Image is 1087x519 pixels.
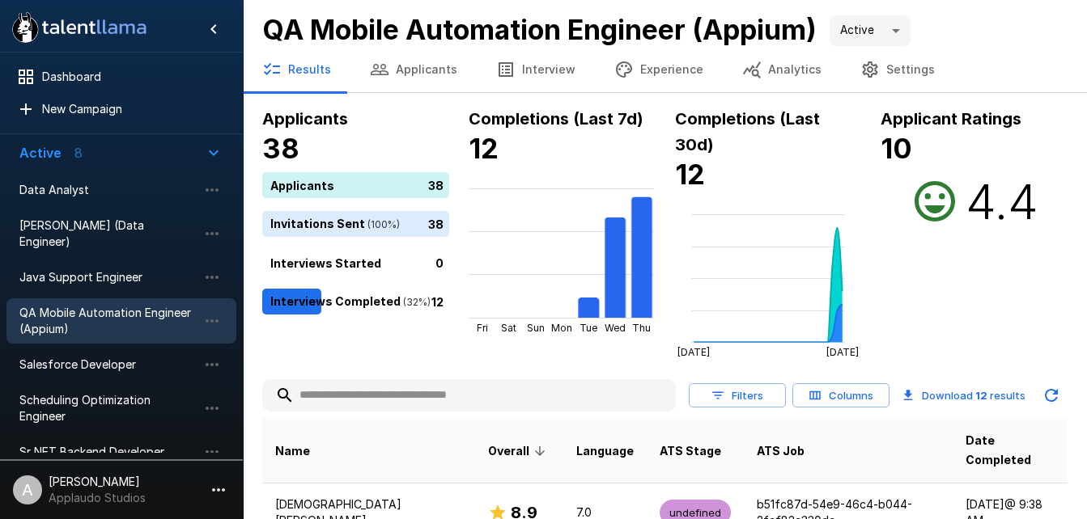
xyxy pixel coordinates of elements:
p: 12 [431,293,444,310]
button: Updated Today - 3:28 PM [1035,379,1068,411]
b: 12 [469,132,499,165]
button: Experience [595,47,723,92]
span: Name [275,441,310,461]
button: Settings [841,47,954,92]
b: 12 [975,389,987,402]
span: Date Completed [966,431,1055,470]
p: 38 [428,215,444,232]
tspan: Tue [580,322,597,334]
tspan: Mon [551,322,572,334]
b: 10 [881,132,912,165]
button: Download 12 results [896,379,1032,411]
b: Completions (Last 7d) [469,109,643,129]
b: 38 [262,132,299,165]
tspan: Wed [605,322,626,334]
p: 0 [435,254,444,271]
tspan: Sun [526,322,544,334]
button: Interview [477,47,595,92]
button: Applicants [350,47,477,92]
span: ATS Job [757,441,805,461]
tspan: [DATE] [677,347,710,359]
tspan: Thu [632,322,651,334]
p: 38 [428,176,444,193]
tspan: [DATE] [826,347,859,359]
button: Filters [689,383,786,408]
span: Overall [488,441,550,461]
b: QA Mobile Automation Engineer (Appium) [262,13,817,46]
button: Analytics [723,47,841,92]
span: ATS Stage [660,441,721,461]
b: 12 [675,158,705,191]
tspan: Sat [501,322,516,334]
b: Applicants [262,109,348,129]
h2: 4.4 [966,172,1038,230]
tspan: Fri [477,322,488,334]
b: Applicant Ratings [881,109,1021,129]
span: Language [576,441,634,461]
b: Completions (Last 30d) [675,109,820,154]
button: Results [243,47,350,92]
button: Columns [792,383,890,408]
div: Active [830,15,911,46]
